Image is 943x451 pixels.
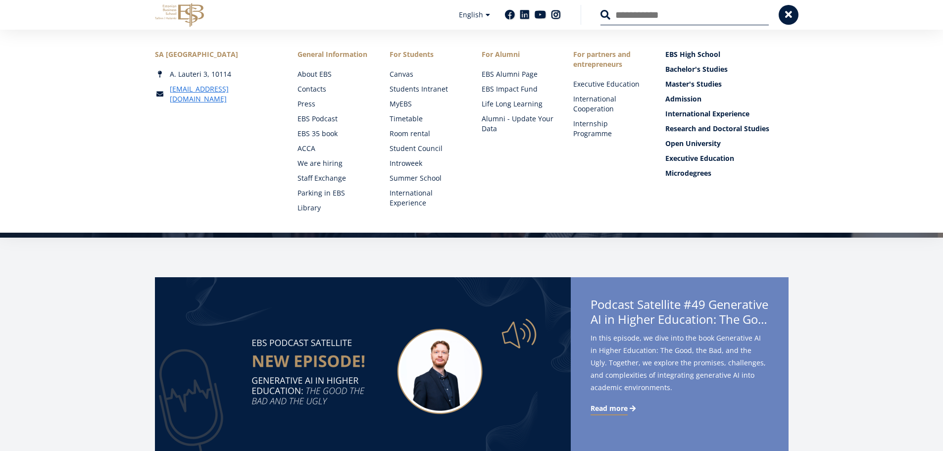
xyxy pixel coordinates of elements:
span: AI in Higher Education: The Good, the Bad, and the Ugly [591,312,769,327]
a: Parking in EBS [298,188,370,198]
a: EBS High School [665,50,789,59]
a: International Experience [390,188,462,208]
a: Executive Education [573,79,645,89]
a: Internship Programme [573,119,645,139]
a: EBS 35 book [298,129,370,139]
a: Youtube [535,10,546,20]
a: Microdegrees [665,168,789,178]
a: Executive Education [665,153,789,163]
a: Alumni - Update Your Data [482,114,554,134]
a: Linkedin [520,10,530,20]
span: Podcast Satellite #49 Generative [591,297,769,330]
a: EBS Podcast [298,114,370,124]
a: Student Council [390,144,462,153]
a: For Students [390,50,462,59]
a: International Experience [665,109,789,119]
a: Facebook [505,10,515,20]
span: General Information [298,50,370,59]
a: Bachelor's Studies [665,64,789,74]
div: A. Lauteri 3, 10114 [155,69,278,79]
a: Contacts [298,84,370,94]
a: Open University [665,139,789,149]
a: International Cooperation [573,94,645,114]
a: EBS Impact Fund [482,84,554,94]
a: Master's Studies [665,79,789,89]
a: We are hiring [298,158,370,168]
a: Summer School [390,173,462,183]
a: [EMAIL_ADDRESS][DOMAIN_NAME] [170,84,278,104]
a: Canvas [390,69,462,79]
span: For Alumni [482,50,554,59]
a: Timetable [390,114,462,124]
a: Students Intranet [390,84,462,94]
a: Room rental [390,129,462,139]
a: Research and Doctoral Studies [665,124,789,134]
a: About EBS [298,69,370,79]
a: Instagram [551,10,561,20]
span: In this episode, we dive into the book Generative AI in Higher Education: The Good, the Bad, and ... [591,332,769,394]
span: Read more [591,403,628,413]
a: Introweek [390,158,462,168]
span: For partners and entrepreneurs [573,50,645,69]
a: ACCA [298,144,370,153]
a: EBS Alumni Page [482,69,554,79]
a: Press [298,99,370,109]
a: Life Long Learning [482,99,554,109]
a: Library [298,203,370,213]
div: SA [GEOGRAPHIC_DATA] [155,50,278,59]
a: MyEBS [390,99,462,109]
a: Read more [591,403,638,413]
a: Staff Exchange [298,173,370,183]
a: Admission [665,94,789,104]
